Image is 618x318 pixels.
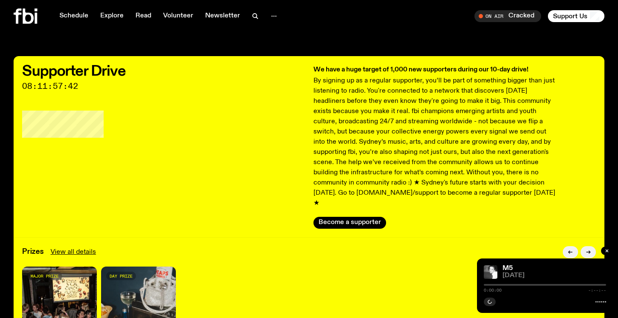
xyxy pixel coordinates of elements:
span: 0:00:00 [484,288,502,292]
h3: Prizes [22,248,44,256]
img: A black and white photo of Lilly wearing a white blouse and looking up at the camera. [484,265,497,279]
h2: Supporter Drive [22,65,305,78]
span: [DATE] [502,273,606,279]
button: Become a supporter [313,217,386,229]
a: Explore [95,10,129,22]
span: -:--:-- [588,288,606,292]
span: major prize [31,274,59,278]
a: M5 [502,265,513,272]
h3: We have a huge target of 1,000 new supporters during our 10-day drive! [313,65,558,75]
a: Read [130,10,156,22]
a: Volunteer [158,10,198,22]
a: Newsletter [200,10,245,22]
button: On AirCracked [474,10,541,22]
a: View all details [51,247,96,257]
span: day prize [110,274,133,278]
a: Schedule [54,10,93,22]
span: 08:11:57:42 [22,82,305,90]
button: Support Us [548,10,604,22]
span: Support Us [553,12,587,20]
p: By signing up as a regular supporter, you’ll be part of something bigger than just listening to r... [313,76,558,208]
